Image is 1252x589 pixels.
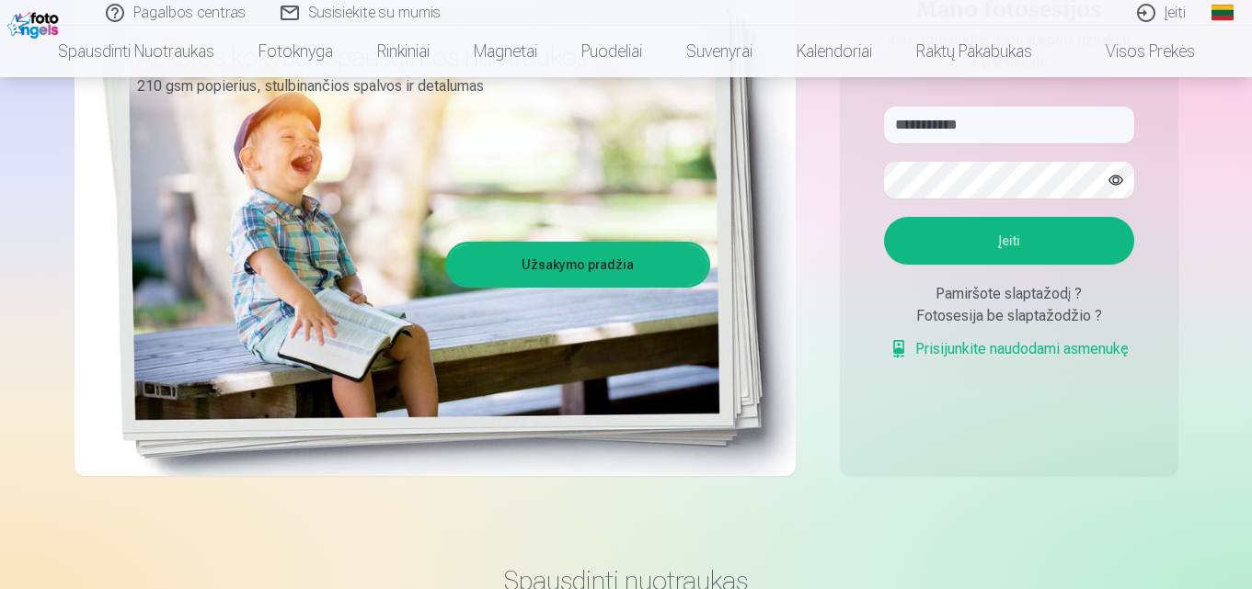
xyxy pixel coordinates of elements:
[884,305,1134,327] div: Fotosesija be slaptažodžio ?
[664,26,775,77] a: Suvenyrai
[559,26,664,77] a: Puodeliai
[236,26,355,77] a: Fotoknyga
[355,26,452,77] a: Rinkiniai
[1054,26,1217,77] a: Visos prekės
[448,244,707,285] a: Užsakymo pradžia
[137,74,696,99] p: 210 gsm popierius, stulbinančios spalvos ir detalumas
[884,283,1134,305] div: Pamiršote slaptažodį ?
[894,26,1054,77] a: Raktų pakabukas
[775,26,894,77] a: Kalendoriai
[890,338,1129,360] a: Prisijunkite naudodami asmenukę
[452,26,559,77] a: Magnetai
[884,217,1134,265] button: Įeiti
[36,26,236,77] a: Spausdinti nuotraukas
[7,7,63,39] img: /fa2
